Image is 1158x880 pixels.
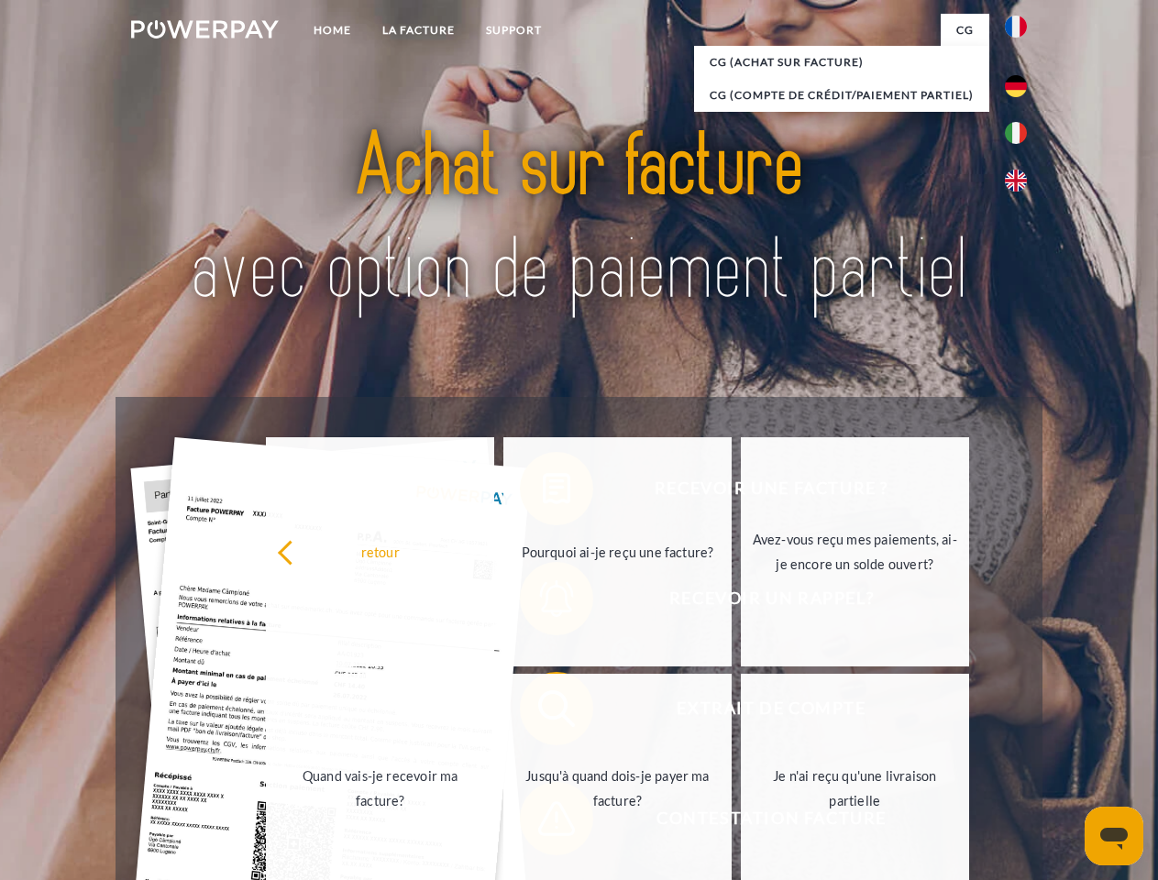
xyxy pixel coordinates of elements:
[1005,75,1027,97] img: de
[752,527,958,577] div: Avez-vous reçu mes paiements, ai-je encore un solde ouvert?
[367,14,470,47] a: LA FACTURE
[175,88,983,351] img: title-powerpay_fr.svg
[514,539,721,564] div: Pourquoi ai-je reçu une facture?
[514,764,721,813] div: Jusqu'à quand dois-je payer ma facture?
[1005,16,1027,38] img: fr
[752,764,958,813] div: Je n'ai reçu qu'une livraison partielle
[277,764,483,813] div: Quand vais-je recevoir ma facture?
[277,539,483,564] div: retour
[131,20,279,38] img: logo-powerpay-white.svg
[1005,122,1027,144] img: it
[694,79,989,112] a: CG (Compte de crédit/paiement partiel)
[741,437,969,666] a: Avez-vous reçu mes paiements, ai-je encore un solde ouvert?
[1005,170,1027,192] img: en
[298,14,367,47] a: Home
[1085,807,1143,865] iframe: Bouton de lancement de la fenêtre de messagerie
[694,46,989,79] a: CG (achat sur facture)
[941,14,989,47] a: CG
[470,14,557,47] a: Support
